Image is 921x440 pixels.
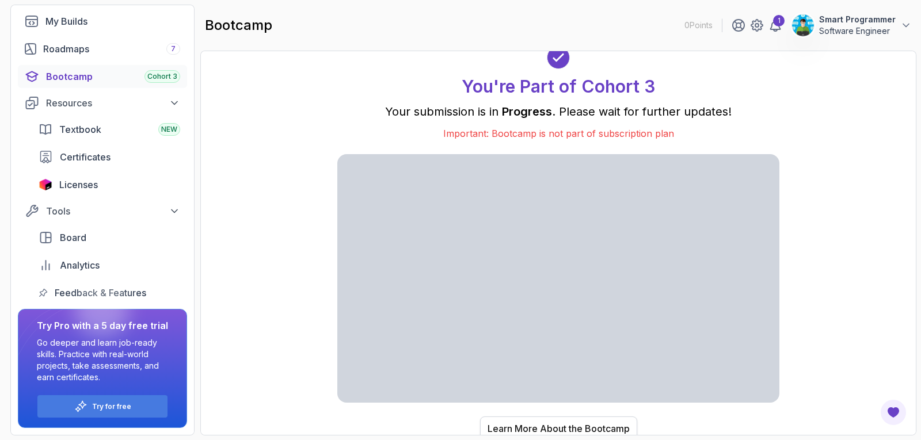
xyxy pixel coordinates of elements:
[819,14,896,25] p: Smart Programmer
[55,286,146,300] span: Feedback & Features
[337,127,779,140] p: Important: Bootcamp is not part of subscription plan
[161,125,177,134] span: NEW
[60,231,86,244] span: Board
[488,422,630,435] div: Learn More About the Bootcamp
[171,44,176,53] span: 7
[32,118,187,141] a: textbook
[37,395,168,418] button: Try for free
[59,178,98,192] span: Licenses
[18,37,187,60] a: roadmaps
[684,20,713,31] p: 0 Points
[792,14,814,36] img: user profile image
[37,337,168,383] p: Go deeper and learn job-ready skills. Practice with real-world projects, take assessments, and ea...
[18,93,187,113] button: Resources
[819,25,896,37] p: Software Engineer
[46,70,180,83] div: Bootcamp
[880,399,907,426] button: Open Feedback Button
[46,96,180,110] div: Resources
[32,281,187,304] a: feedback
[768,18,782,32] a: 1
[45,14,180,28] div: My Builds
[39,179,52,190] img: jetbrains icon
[32,226,187,249] a: board
[205,16,272,35] h2: bootcamp
[18,65,187,88] a: bootcamp
[462,76,655,97] h1: You're Part of Cohort 3
[32,254,187,277] a: analytics
[32,173,187,196] a: licenses
[32,146,187,169] a: certificates
[791,14,912,37] button: user profile imageSmart ProgrammerSoftware Engineer
[18,201,187,221] button: Tools
[59,123,101,136] span: Textbook
[60,258,100,272] span: Analytics
[92,402,131,411] a: Try for free
[43,42,180,56] div: Roadmaps
[773,15,785,26] div: 1
[337,104,779,120] p: Your submission is in . Please wait for further updates!
[60,150,111,164] span: Certificates
[502,105,552,118] span: Progress
[46,204,180,218] div: Tools
[147,72,177,81] span: Cohort 3
[18,10,187,33] a: builds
